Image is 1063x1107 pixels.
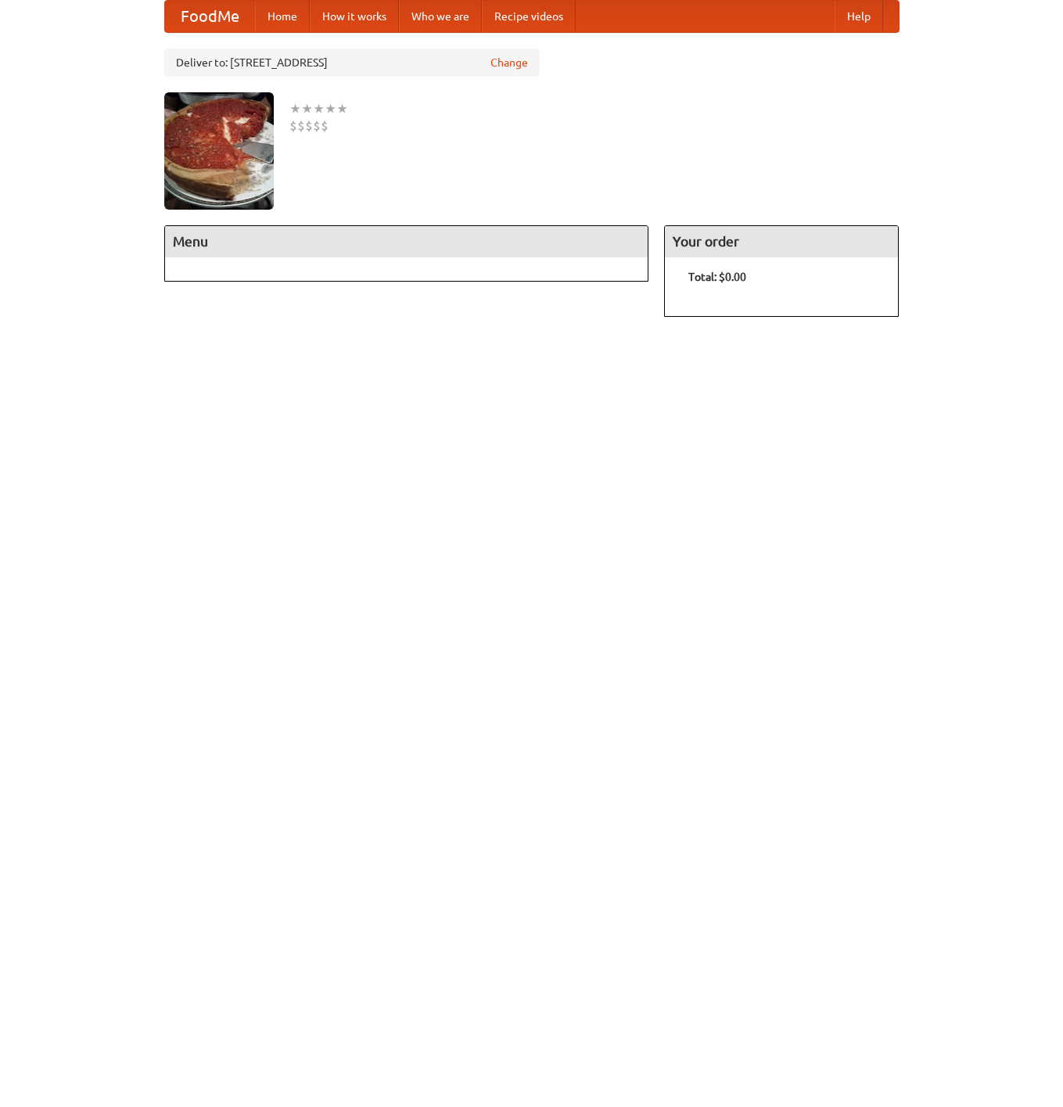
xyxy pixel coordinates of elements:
img: angular.jpg [164,92,274,210]
li: $ [289,117,297,135]
a: Help [835,1,883,32]
a: Home [255,1,310,32]
li: $ [297,117,305,135]
a: Recipe videos [482,1,576,32]
li: $ [321,117,329,135]
b: Total: $0.00 [688,271,746,283]
a: Change [490,55,528,70]
a: How it works [310,1,399,32]
div: Deliver to: [STREET_ADDRESS] [164,49,540,77]
li: ★ [325,100,336,117]
li: ★ [301,100,313,117]
li: $ [313,117,321,135]
li: $ [305,117,313,135]
h4: Your order [665,226,898,257]
h4: Menu [165,226,648,257]
li: ★ [313,100,325,117]
li: ★ [289,100,301,117]
a: Who we are [399,1,482,32]
a: FoodMe [165,1,255,32]
li: ★ [336,100,348,117]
